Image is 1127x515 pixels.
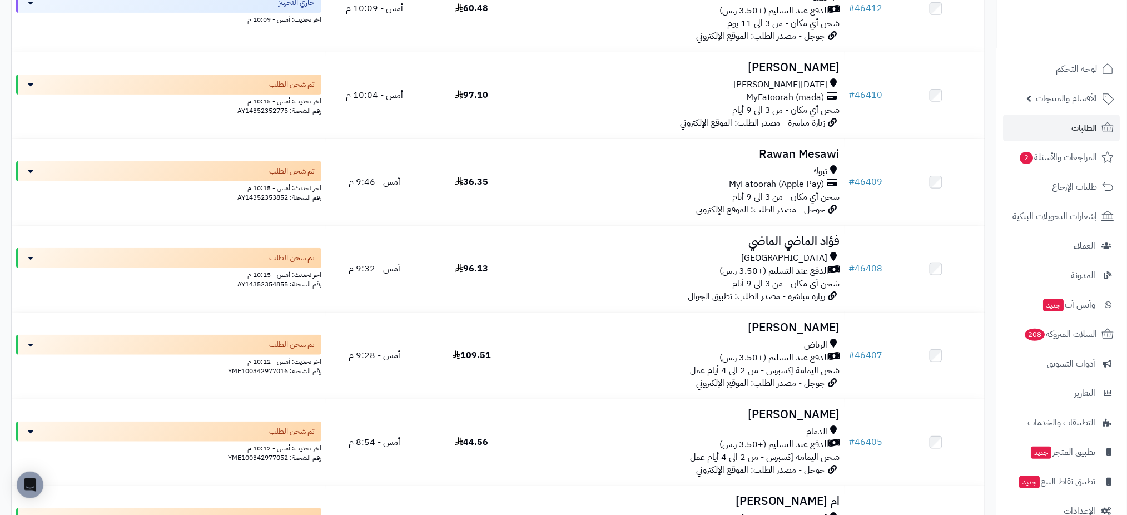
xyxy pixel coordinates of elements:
[732,277,840,290] span: شحن أي مكان - من 3 الى 9 أيام
[719,265,829,278] span: الدفع عند التسليم (+3.50 ر.س)
[1004,115,1120,141] a: الطلبات
[1004,350,1120,377] a: أدوات التسويق
[1036,91,1098,106] span: الأقسام والمنتجات
[688,290,826,303] span: زيارة مباشرة - مصدر الطلب: تطبيق الجوال
[1004,468,1120,495] a: تطبيق نقاط البيعجديد
[849,2,855,15] span: #
[1004,380,1120,407] a: التقارير
[1028,415,1096,430] span: التطبيقات والخدمات
[1004,321,1120,348] a: السلات المتروكة208
[269,252,315,264] span: تم شحن الطلب
[237,279,321,289] span: رقم الشحنة: AY14352354855
[525,148,840,161] h3: Rawan Mesawi
[1025,329,1046,341] span: 208
[1024,326,1098,342] span: السلات المتروكة
[525,235,840,247] h3: فؤاد الماضي الماضي
[849,435,883,449] a: #46405
[1004,174,1120,200] a: طلبات الإرجاع
[237,106,321,116] span: رقم الشحنة: AY14352352775
[849,88,883,102] a: #46410
[807,425,828,438] span: الدمام
[746,91,825,104] span: MyFatoorah (mada)
[696,203,826,216] span: جوجل - مصدر الطلب: الموقع الإلكتروني
[346,2,403,15] span: أمس - 10:09 م
[237,192,321,202] span: رقم الشحنة: AY14352353852
[525,61,840,74] h3: [PERSON_NAME]
[1044,299,1064,311] span: جديد
[690,450,840,464] span: شحن اليمامة إكسبرس - من 2 الى 4 أيام عمل
[455,175,488,189] span: 36.35
[1004,409,1120,436] a: التطبيقات والخدمات
[525,495,840,508] h3: ام [PERSON_NAME]
[741,252,828,265] span: [GEOGRAPHIC_DATA]
[849,262,883,275] a: #46408
[1019,150,1098,165] span: المراجعات والأسئلة
[1042,297,1096,313] span: وآتس آب
[690,364,840,377] span: شحن اليمامة إكسبرس - من 2 الى 4 أيام عمل
[1075,385,1096,401] span: التقارير
[16,181,321,193] div: اخر تحديث: أمس - 10:15 م
[269,339,315,350] span: تم شحن الطلب
[805,339,828,351] span: الرياض
[1004,144,1120,171] a: المراجعات والأسئلة2
[849,88,855,102] span: #
[16,95,321,106] div: اخر تحديث: أمس - 10:15 م
[696,377,826,390] span: جوجل - مصدر الطلب: الموقع الإلكتروني
[849,175,855,189] span: #
[719,438,829,451] span: الدفع عند التسليم (+3.50 ر.س)
[1013,209,1098,224] span: إشعارات التحويلات البنكية
[16,268,321,280] div: اخر تحديث: أمس - 10:15 م
[525,408,840,421] h3: [PERSON_NAME]
[525,321,840,334] h3: [PERSON_NAME]
[1004,56,1120,82] a: لوحة التحكم
[1004,439,1120,466] a: تطبيق المتجرجديد
[1004,262,1120,289] a: المدونة
[732,103,840,117] span: شحن أي مكان - من 3 الى 9 أيام
[696,463,826,477] span: جوجل - مصدر الطلب: الموقع الإلكتروني
[849,435,855,449] span: #
[719,351,829,364] span: الدفع عند التسليم (+3.50 ر.س)
[349,175,400,189] span: أمس - 9:46 م
[1004,203,1120,230] a: إشعارات التحويلات البنكية
[1072,120,1098,136] span: الطلبات
[727,17,840,30] span: شحن أي مكان - من 3 الى 11 يوم
[719,4,829,17] span: الدفع عند التسليم (+3.50 ر.س)
[1019,474,1096,489] span: تطبيق نقاط البيع
[1031,447,1052,459] span: جديد
[849,349,883,362] a: #46407
[1004,232,1120,259] a: العملاء
[849,175,883,189] a: #46409
[455,88,488,102] span: 97.10
[228,453,321,463] span: رقم الشحنة: YME100342977052
[455,2,488,15] span: 60.48
[349,349,400,362] span: أمس - 9:28 م
[1071,268,1096,283] span: المدونة
[16,442,321,453] div: اخر تحديث: أمس - 10:12 م
[680,116,826,130] span: زيارة مباشرة - مصدر الطلب: الموقع الإلكتروني
[269,79,315,90] span: تم شحن الطلب
[455,262,488,275] span: 96.13
[1051,26,1116,49] img: logo-2.png
[849,2,883,15] a: #46412
[1004,291,1120,318] a: وآتس آبجديد
[16,355,321,367] div: اخر تحديث: أمس - 10:12 م
[17,472,43,498] div: Open Intercom Messenger
[849,262,855,275] span: #
[349,262,400,275] span: أمس - 9:32 م
[269,426,315,437] span: تم شحن الطلب
[1052,179,1098,195] span: طلبات الإرجاع
[1020,476,1040,488] span: جديد
[1056,61,1098,77] span: لوحة التحكم
[16,13,321,24] div: اخر تحديث: أمس - 10:09 م
[1030,444,1096,460] span: تطبيق المتجر
[729,178,825,191] span: MyFatoorah (Apple Pay)
[269,166,315,177] span: تم شحن الطلب
[733,78,828,91] span: [DATE][PERSON_NAME]
[732,190,840,204] span: شحن أي مكان - من 3 الى 9 أيام
[455,435,488,449] span: 44.56
[346,88,403,102] span: أمس - 10:04 م
[1047,356,1096,372] span: أدوات التسويق
[228,366,321,376] span: رقم الشحنة: YME100342977016
[812,165,828,178] span: تبوك
[1020,152,1034,165] span: 2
